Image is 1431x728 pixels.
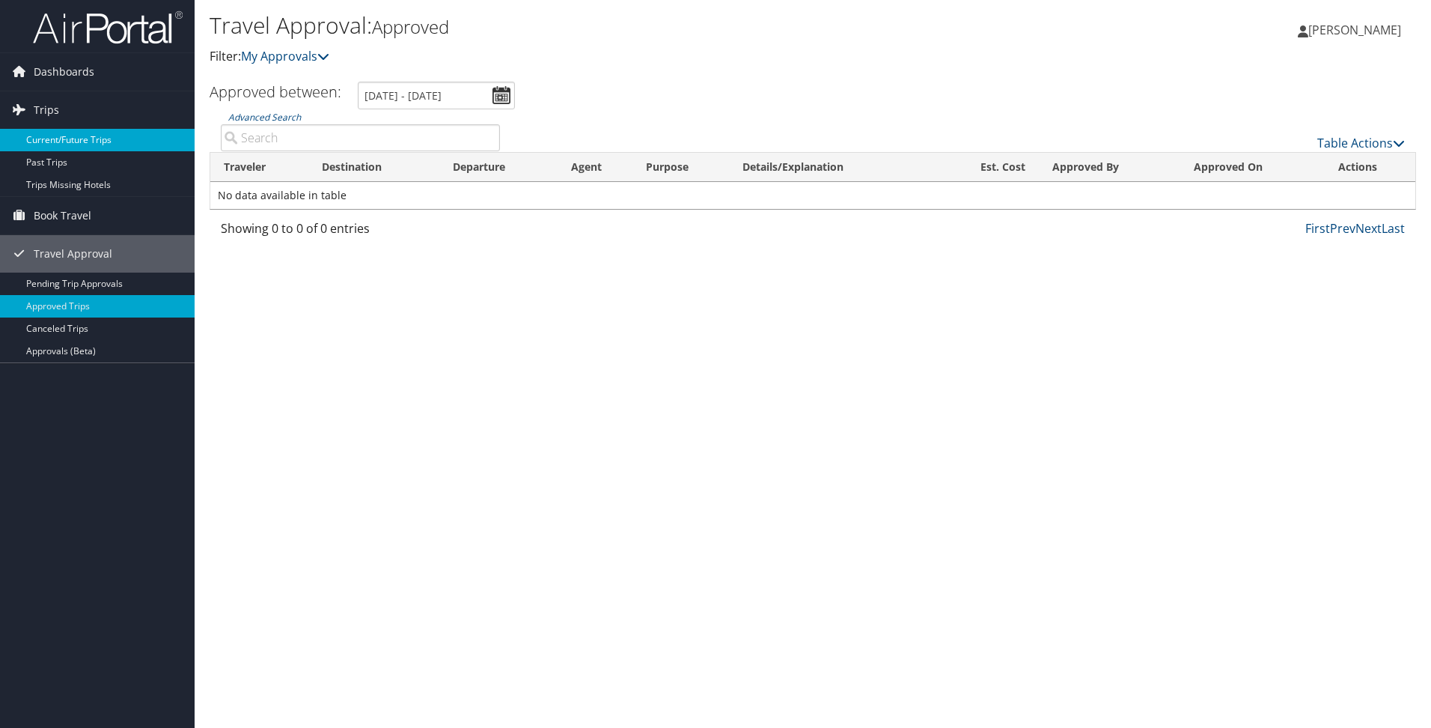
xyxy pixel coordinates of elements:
[1317,135,1405,151] a: Table Actions
[308,153,440,182] th: Destination: activate to sort column ascending
[34,53,94,91] span: Dashboards
[210,153,308,182] th: Traveler: activate to sort column ascending
[1382,220,1405,237] a: Last
[34,91,59,129] span: Trips
[34,235,112,273] span: Travel Approval
[1330,220,1355,237] a: Prev
[1325,153,1415,182] th: Actions
[210,10,1014,41] h1: Travel Approval:
[210,82,341,102] h3: Approved between:
[1305,220,1330,237] a: First
[210,182,1415,209] td: No data available in table
[1355,220,1382,237] a: Next
[1308,22,1401,38] span: [PERSON_NAME]
[1039,153,1180,182] th: Approved By: activate to sort column ascending
[729,153,939,182] th: Details/Explanation
[372,14,449,39] small: Approved
[210,47,1014,67] p: Filter:
[632,153,729,182] th: Purpose
[221,219,500,245] div: Showing 0 to 0 of 0 entries
[439,153,558,182] th: Departure: activate to sort column ascending
[33,10,183,45] img: airportal-logo.png
[558,153,632,182] th: Agent
[241,48,329,64] a: My Approvals
[1298,7,1416,52] a: [PERSON_NAME]
[939,153,1039,182] th: Est. Cost: activate to sort column ascending
[221,124,500,151] input: Advanced Search
[358,82,515,109] input: [DATE] - [DATE]
[228,111,301,124] a: Advanced Search
[1180,153,1325,182] th: Approved On: activate to sort column ascending
[34,197,91,234] span: Book Travel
